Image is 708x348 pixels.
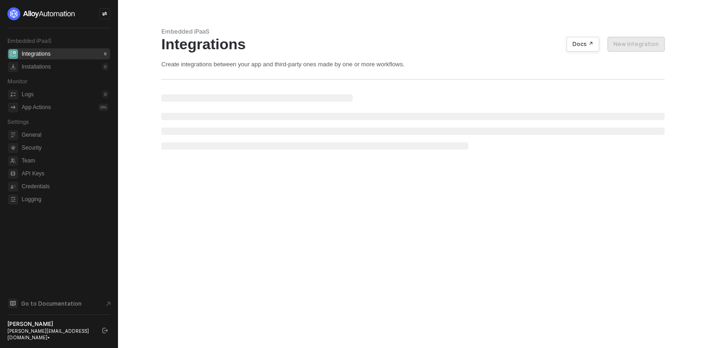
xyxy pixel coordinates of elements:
div: App Actions [22,104,51,111]
a: logo [7,7,110,20]
div: Create integrations between your app and third-party ones made by one or more workflows. [161,60,665,68]
div: Integrations [161,35,665,53]
span: Logging [22,194,108,205]
span: logout [102,328,108,333]
span: API Keys [22,168,108,179]
span: Embedded iPaaS [7,37,52,44]
div: Logs [22,91,34,99]
span: credentials [8,182,18,191]
div: Installations [22,63,51,71]
div: Integrations [22,50,51,58]
span: api-key [8,169,18,179]
span: general [8,130,18,140]
span: document-arrow [104,299,113,308]
div: Docs ↗ [572,41,593,48]
span: icon-app-actions [8,103,18,112]
span: icon-swap [102,11,107,17]
img: logo [7,7,76,20]
span: security [8,143,18,153]
div: 0 [102,50,108,58]
span: icon-logs [8,90,18,99]
div: 0 [102,63,108,70]
div: 0 [102,91,108,98]
div: [PERSON_NAME] [7,320,94,328]
span: Credentials [22,181,108,192]
span: logging [8,195,18,204]
span: Team [22,155,108,166]
div: 0 % [99,104,108,111]
button: New Integration [608,37,665,52]
span: integrations [8,49,18,59]
a: Knowledge Base [7,298,111,309]
span: Security [22,142,108,153]
span: Settings [7,118,29,125]
button: Docs ↗ [566,37,599,52]
div: Embedded iPaaS [161,28,665,35]
span: team [8,156,18,166]
span: documentation [8,299,18,308]
span: Go to Documentation [21,300,82,307]
span: Monitor [7,78,28,85]
div: [PERSON_NAME][EMAIL_ADDRESS][DOMAIN_NAME] • [7,328,94,341]
span: General [22,129,108,140]
span: installations [8,62,18,72]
